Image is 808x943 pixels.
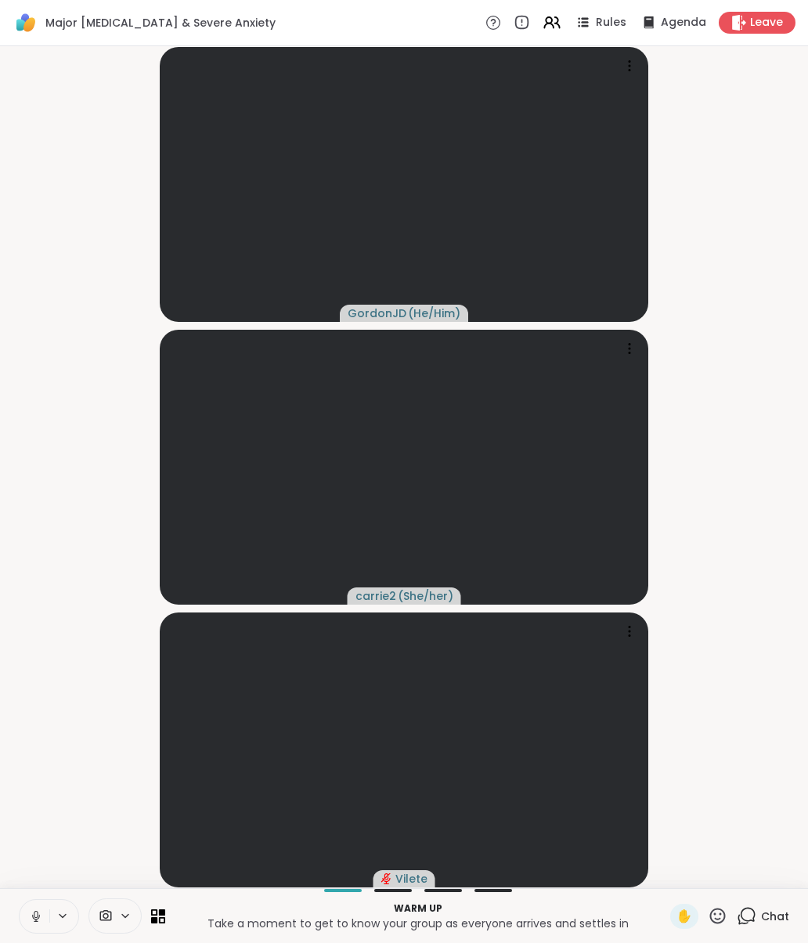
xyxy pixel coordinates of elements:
[676,907,692,926] span: ✋
[596,15,626,31] span: Rules
[395,871,427,887] span: Vilete
[398,588,453,604] span: ( She/her )
[348,305,406,321] span: GordonJD
[355,588,396,604] span: carrie2
[661,15,706,31] span: Agenda
[381,873,392,884] span: audio-muted
[761,909,789,924] span: Chat
[175,901,661,916] p: Warm up
[408,305,460,321] span: ( He/Him )
[45,15,276,31] span: Major [MEDICAL_DATA] & Severe Anxiety
[175,916,661,931] p: Take a moment to get to know your group as everyone arrives and settles in
[13,9,39,36] img: ShareWell Logomark
[750,15,783,31] span: Leave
